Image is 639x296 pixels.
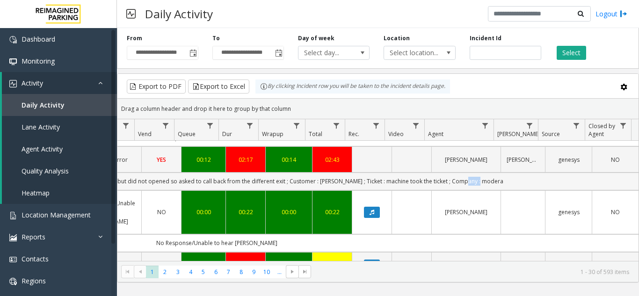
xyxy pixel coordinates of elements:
[598,208,633,217] a: NO
[212,34,220,43] label: To
[232,208,260,217] a: 00:22
[22,57,55,65] span: Monitoring
[197,266,210,278] span: Page 5
[273,46,283,59] span: Toggle popup
[187,155,220,164] a: 00:12
[437,155,495,164] a: [PERSON_NAME]
[22,123,60,131] span: Lane Activity
[507,155,539,164] a: [PERSON_NAME]
[611,208,620,216] span: NO
[298,46,355,59] span: Select day...
[384,46,441,59] span: Select location...
[146,266,159,278] span: Page 1
[22,35,55,43] span: Dashboard
[428,130,443,138] span: Agent
[410,119,422,132] a: Video Filter Menu
[127,79,186,94] button: Export to PDF
[388,130,404,138] span: Video
[188,79,249,94] button: Export to Excel
[551,260,586,269] a: genesys
[126,2,136,25] img: pageIcon
[147,260,175,269] a: YES
[147,208,175,217] a: NO
[2,182,117,204] a: Heatmap
[286,265,298,278] span: Go to the next page
[178,130,196,138] span: Queue
[309,130,322,138] span: Total
[22,101,65,109] span: Daily Activity
[479,119,492,132] a: Agent Filter Menu
[470,34,501,43] label: Incident Id
[301,268,309,275] span: Go to the last page
[271,155,306,164] a: 00:14
[160,119,172,132] a: Vend Filter Menu
[349,130,359,138] span: Rec.
[187,260,220,269] a: 00:00
[273,266,286,278] span: Page 11
[330,119,343,132] a: Total Filter Menu
[9,278,17,285] img: 'icon'
[9,234,17,241] img: 'icon'
[551,208,586,217] a: genesys
[298,265,311,278] span: Go to the last page
[2,94,117,116] a: Daily Activity
[317,268,629,276] kendo-pager-info: 1 - 30 of 593 items
[232,260,260,269] a: 02:16
[318,260,346,269] a: 02:28
[117,119,639,261] div: Data table
[437,208,495,217] a: [PERSON_NAME]
[611,156,620,164] span: NO
[318,208,346,217] div: 00:22
[184,266,197,278] span: Page 4
[204,119,217,132] a: Queue Filter Menu
[140,2,218,25] h3: Daily Activity
[551,155,586,164] a: genesys
[138,130,152,138] span: Vend
[232,155,260,164] a: 02:17
[22,210,91,219] span: Location Management
[117,101,639,117] div: Drag a column header and drop it here to group by that column
[271,208,306,217] a: 00:00
[542,130,560,138] span: Source
[298,34,334,43] label: Day of week
[235,266,247,278] span: Page 8
[2,160,117,182] a: Quality Analysis
[598,155,633,164] a: NO
[247,266,260,278] span: Page 9
[222,266,235,278] span: Page 7
[598,260,633,269] a: NO
[2,138,117,160] a: Agent Activity
[9,36,17,43] img: 'icon'
[557,46,586,60] button: Select
[9,212,17,219] img: 'icon'
[9,256,17,263] img: 'icon'
[289,268,296,275] span: Go to the next page
[120,119,132,132] a: Issue Filter Menu
[22,188,50,197] span: Heatmap
[22,254,49,263] span: Contacts
[157,156,166,164] span: YES
[222,130,232,138] span: Dur
[595,9,627,19] a: Logout
[22,232,45,241] span: Reports
[617,119,630,132] a: Closed by Agent Filter Menu
[2,116,117,138] a: Lane Activity
[261,266,273,278] span: Page 10
[262,130,283,138] span: Wrapup
[157,208,166,216] span: NO
[172,266,184,278] span: Page 3
[271,260,306,269] a: 00:12
[497,130,540,138] span: [PERSON_NAME]
[22,144,63,153] span: Agent Activity
[147,155,175,164] a: YES
[318,155,346,164] div: 02:43
[210,266,222,278] span: Page 6
[507,260,539,269] a: [PERSON_NAME]
[187,208,220,217] div: 00:00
